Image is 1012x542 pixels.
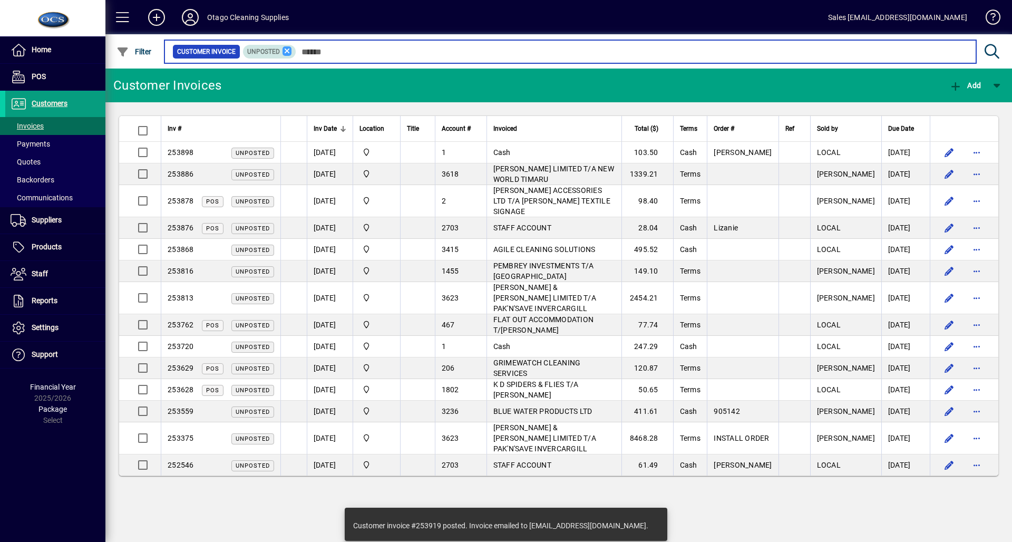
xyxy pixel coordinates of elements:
span: Unposted [236,225,270,232]
td: [DATE] [307,357,353,379]
span: LOCAL [817,461,841,469]
span: Unposted [236,409,270,415]
span: Head Office [359,147,394,158]
span: POS [206,225,219,232]
a: Products [5,234,105,260]
td: 8468.28 [621,422,673,454]
span: Head Office [359,195,394,207]
span: Total ($) [635,123,658,134]
td: [DATE] [881,239,930,260]
span: Cash [680,407,697,415]
span: 253813 [168,294,194,302]
button: More options [968,241,985,258]
span: Unposted [247,48,280,55]
span: Terms [680,321,700,329]
span: [PERSON_NAME] LIMITED T/A NEW WORLD TIMARU [493,164,614,183]
button: Edit [941,381,958,398]
span: STAFF ACCOUNT [493,461,551,469]
button: Edit [941,219,958,236]
span: STAFF ACCOUNT [493,224,551,232]
button: Edit [941,457,958,473]
button: More options [968,219,985,236]
span: Unposted [236,268,270,275]
span: 1 [442,342,446,351]
div: Inv # [168,123,274,134]
span: 253898 [168,148,194,157]
span: Lizanie [714,224,738,232]
td: [DATE] [307,401,353,422]
span: [PERSON_NAME] [817,434,875,442]
span: 3415 [442,245,459,254]
button: Edit [941,144,958,161]
button: Edit [941,289,958,306]
span: [PERSON_NAME] [817,407,875,415]
a: Quotes [5,153,105,171]
span: Customers [32,99,67,108]
span: POS [206,365,219,372]
button: Edit [941,241,958,258]
span: Head Office [359,432,394,444]
div: Otago Cleaning Supplies [207,9,289,26]
td: [DATE] [881,314,930,336]
td: [DATE] [307,282,353,314]
span: Add [949,81,981,90]
span: Customer Invoice [177,46,236,57]
button: Filter [114,42,154,61]
span: Cash [680,342,697,351]
span: [PERSON_NAME] [714,148,772,157]
span: Head Office [359,341,394,352]
span: 2703 [442,461,459,469]
span: PEMBREY INVESTMENTS T/A [GEOGRAPHIC_DATA] [493,262,594,280]
a: Suppliers [5,207,105,234]
button: Edit [941,403,958,420]
a: Backorders [5,171,105,189]
td: 61.49 [621,454,673,476]
span: 253628 [168,385,194,394]
td: [DATE] [307,454,353,476]
div: Sold by [817,123,875,134]
span: Settings [32,323,59,332]
span: Head Office [359,362,394,374]
button: More options [968,457,985,473]
button: Add [947,76,984,95]
span: LOCAL [817,148,841,157]
span: Location [359,123,384,134]
div: Order # [714,123,772,134]
span: POS [206,387,219,394]
span: Head Office [359,222,394,234]
span: Suppliers [32,216,62,224]
span: LOCAL [817,224,841,232]
span: 253375 [168,434,194,442]
span: LOCAL [817,342,841,351]
a: Knowledge Base [978,2,999,36]
span: Terms [680,170,700,178]
span: Head Office [359,319,394,331]
span: Head Office [359,168,394,180]
span: Unposted [236,322,270,329]
td: 28.04 [621,217,673,239]
button: More options [968,360,985,376]
span: Products [32,243,62,251]
td: 1339.21 [621,163,673,185]
span: 253876 [168,224,194,232]
span: Account # [442,123,471,134]
button: More options [968,338,985,355]
span: Terms [680,434,700,442]
span: Terms [680,197,700,205]
span: Financial Year [30,383,76,391]
span: Unposted [236,295,270,302]
span: 905142 [714,407,740,415]
span: 253878 [168,197,194,205]
a: Reports [5,288,105,314]
span: Invoiced [493,123,517,134]
span: 253720 [168,342,194,351]
td: 77.74 [621,314,673,336]
button: More options [968,166,985,182]
span: Head Office [359,384,394,395]
span: 3618 [442,170,459,178]
span: Sold by [817,123,838,134]
button: More options [968,381,985,398]
td: [DATE] [881,142,930,163]
span: INSTALL ORDER [714,434,769,442]
a: Payments [5,135,105,153]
